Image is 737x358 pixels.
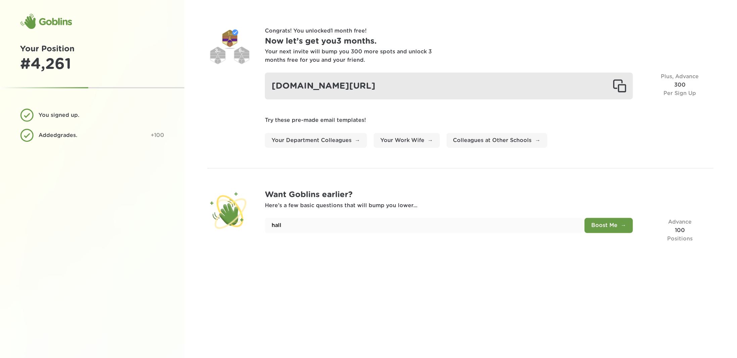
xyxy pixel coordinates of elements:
[265,73,633,99] div: [DOMAIN_NAME][URL]
[265,27,713,35] p: Congrats! You unlocked 1 month free !
[668,219,692,225] span: Advance
[265,116,713,125] p: Try these pre-made email templates!
[646,73,713,99] div: 300
[20,13,72,30] div: Goblins
[585,218,633,233] button: Boost Me
[265,189,713,201] h1: Want Goblins earlier?
[265,218,583,233] input: What's your name?
[20,55,164,74] div: # 4,261
[667,236,693,241] span: Positions
[39,111,159,120] div: You signed up.
[447,133,547,148] a: Colleagues at Other Schools
[265,35,713,48] h1: Now let’s get you 3 months .
[265,48,433,64] div: Your next invite will bump you 300 more spots and unlock 3 months free for you and your friend.
[265,133,367,148] a: Your Department Colleagues
[151,131,164,140] div: +100
[265,202,713,210] p: Here’s a few basic questions that will bump you lower...
[661,74,699,79] span: Plus, Advance
[374,133,440,148] a: Your Work Wife
[664,91,696,96] span: Per Sign Up
[646,218,713,243] div: 100
[39,131,146,140] div: Added grades .
[20,43,164,55] h1: Your Position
